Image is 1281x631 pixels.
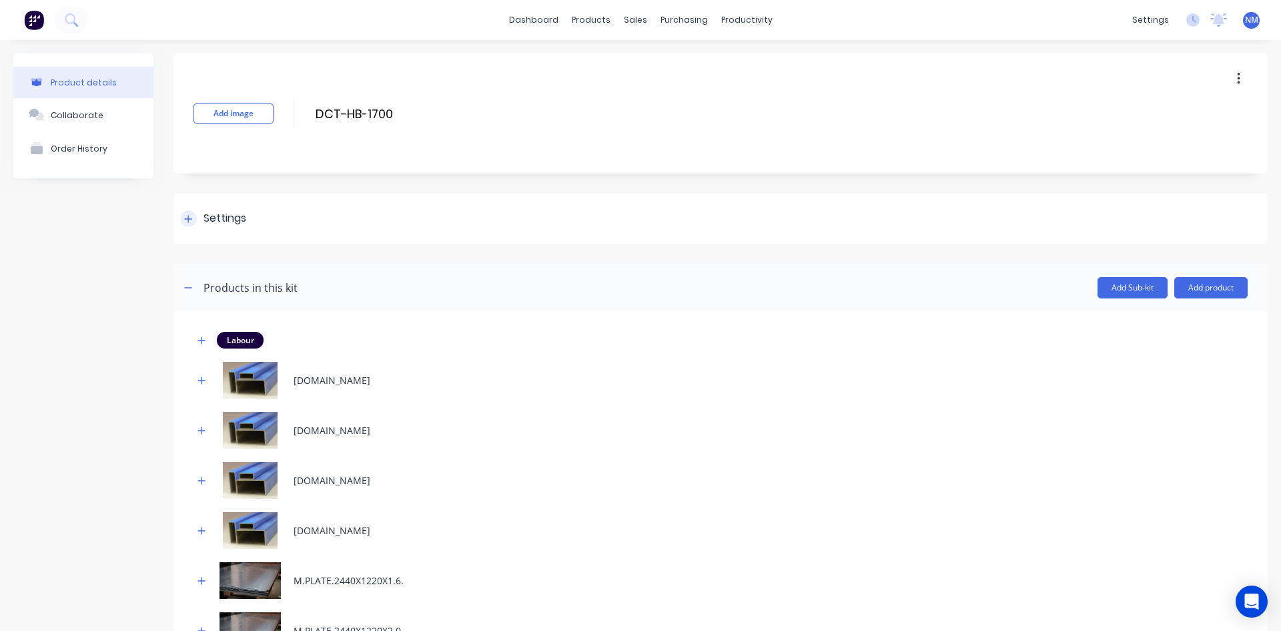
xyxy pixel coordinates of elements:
[13,132,153,165] button: Order History
[565,10,617,30] div: products
[1126,10,1176,30] div: settings
[502,10,565,30] a: dashboard
[217,412,284,449] img: M.RHS.75X50X2.BLUE
[217,512,284,549] img: M.RHS.50X20X2.BLUE
[294,574,404,588] div: M.PLATE.2440X1220X1.6.
[217,562,284,599] img: M.PLATE.2440X1220X1.6.
[294,523,370,538] div: [DOMAIN_NAME]
[217,362,284,399] img: M.RHS.100X50X2.BLUE
[51,144,107,154] div: Order History
[1245,14,1258,26] span: NM
[1098,277,1168,298] button: Add Sub-kit
[1174,277,1248,298] button: Add product
[193,103,274,124] button: Add image
[51,110,103,120] div: Collaborate
[203,210,246,227] div: Settings
[13,98,153,132] button: Collaborate
[654,10,715,30] div: purchasing
[294,473,370,487] div: [DOMAIN_NAME]
[203,280,298,296] div: Products in this kit
[715,10,779,30] div: productivity
[314,104,550,124] input: Enter kit name
[294,423,370,437] div: [DOMAIN_NAME]
[51,77,117,87] div: Product details
[13,67,153,98] button: Product details
[217,332,264,348] div: Labour
[1236,586,1268,618] div: Open Intercom Messenger
[24,10,44,30] img: Factory
[617,10,654,30] div: sales
[294,373,370,387] div: [DOMAIN_NAME]
[217,462,284,499] img: M.RHS.50X50X2.BLUE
